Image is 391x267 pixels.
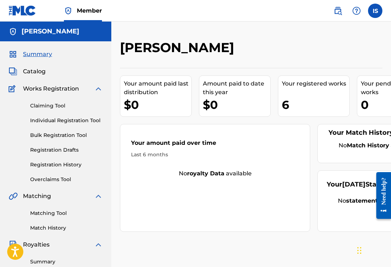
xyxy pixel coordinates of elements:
[64,6,73,15] img: Top Rightsholder
[203,79,270,97] div: Amount paid to date this year
[9,84,18,93] img: Works Registration
[371,166,391,225] iframe: Resource Center
[120,40,238,56] h2: [PERSON_NAME]
[349,4,364,18] div: Help
[9,27,17,36] img: Accounts
[9,50,52,59] a: SummarySummary
[355,233,391,267] iframe: Chat Widget
[30,224,103,232] a: Match History
[30,161,103,169] a: Registration History
[30,102,103,110] a: Claiming Tool
[131,139,299,151] div: Your amount paid over time
[368,4,382,18] div: User Menu
[282,79,349,88] div: Your registered works
[77,6,102,15] span: Member
[94,84,103,93] img: expand
[30,132,103,139] a: Bulk Registration Tool
[23,84,79,93] span: Works Registration
[30,210,103,217] a: Matching Tool
[30,258,103,266] a: Summary
[131,151,299,158] div: Last 6 months
[9,67,17,76] img: Catalog
[94,240,103,249] img: expand
[23,192,51,201] span: Matching
[120,169,310,178] div: No available
[347,142,389,149] strong: Match History
[331,4,345,18] a: Public Search
[9,5,36,16] img: MLC Logo
[9,192,18,201] img: Matching
[9,240,17,249] img: Royalties
[30,146,103,154] a: Registration Drafts
[124,79,191,97] div: Your amount paid last distribution
[23,50,52,59] span: Summary
[94,192,103,201] img: expand
[23,67,46,76] span: Catalog
[23,240,50,249] span: Royalties
[282,97,349,113] div: 6
[352,6,361,15] img: help
[30,117,103,124] a: Individual Registration Tool
[346,197,381,204] strong: statements
[334,6,342,15] img: search
[357,240,362,261] div: Drag
[124,97,191,113] div: $0
[9,50,17,59] img: Summary
[30,176,103,183] a: Overclaims Tool
[22,27,79,36] h5: IVAN SANCHEZ
[203,97,270,113] div: $0
[187,170,224,177] strong: royalty data
[9,67,46,76] a: CatalogCatalog
[342,180,366,188] span: [DATE]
